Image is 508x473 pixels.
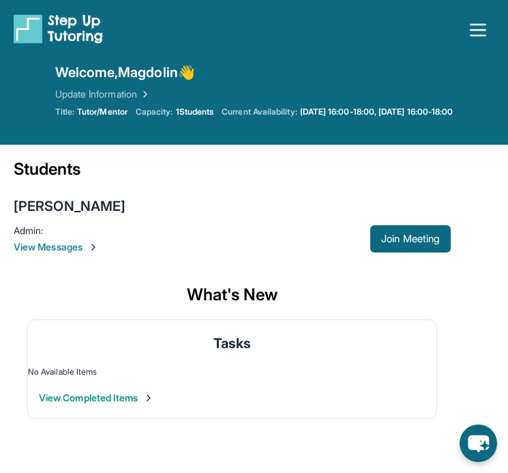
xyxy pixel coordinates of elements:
span: Join Meeting [381,235,440,243]
span: Welcome, Magdolin 👋 [55,63,195,82]
img: logo [14,14,103,44]
button: chat-button [460,425,497,462]
div: No Available Items [28,367,436,377]
div: Students [14,158,451,188]
button: View Completed Items [39,391,154,405]
span: Current Availability: [222,106,297,117]
img: Chevron-Right [88,242,99,253]
img: Chevron Right [137,87,151,101]
span: Tutor/Mentor [77,106,128,117]
span: Capacity: [136,106,173,117]
span: 1 Students [176,106,214,117]
button: Join Meeting [370,225,451,253]
span: Admin : [14,225,43,236]
a: Update Information [55,87,151,101]
a: [DATE] 16:00-18:00, [DATE] 16:00-18:00 [300,106,453,117]
div: What's New [14,270,451,319]
span: Tasks [213,334,251,353]
span: View Messages [14,240,370,254]
span: Title: [55,106,74,117]
div: [PERSON_NAME] [14,197,125,216]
